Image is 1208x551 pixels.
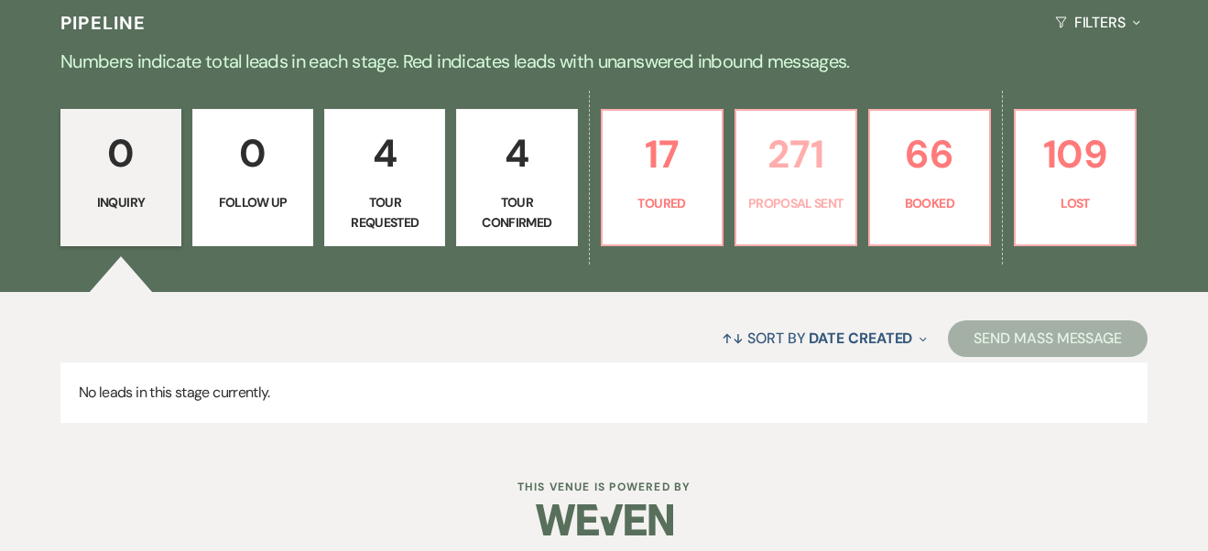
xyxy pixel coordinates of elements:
[336,123,433,184] p: 4
[747,124,844,185] p: 271
[324,109,445,246] a: 4Tour Requested
[192,109,313,246] a: 0Follow Up
[881,124,978,185] p: 66
[809,329,912,348] span: Date Created
[336,192,433,233] p: Tour Requested
[468,123,565,184] p: 4
[72,192,169,212] p: Inquiry
[1014,109,1137,246] a: 109Lost
[204,192,301,212] p: Follow Up
[60,362,1148,423] p: No leads in this stage currently.
[747,193,844,213] p: Proposal Sent
[60,109,181,246] a: 0Inquiry
[948,320,1148,357] button: Send Mass Message
[735,109,857,246] a: 271Proposal Sent
[614,193,711,213] p: Toured
[881,193,978,213] p: Booked
[72,123,169,184] p: 0
[456,109,577,246] a: 4Tour Confirmed
[614,124,711,185] p: 17
[468,192,565,233] p: Tour Confirmed
[1027,193,1124,213] p: Lost
[714,314,934,362] button: Sort By Date Created
[601,109,724,246] a: 17Toured
[722,329,744,348] span: ↑↓
[60,10,147,36] h3: Pipeline
[868,109,991,246] a: 66Booked
[204,123,301,184] p: 0
[1027,124,1124,185] p: 109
